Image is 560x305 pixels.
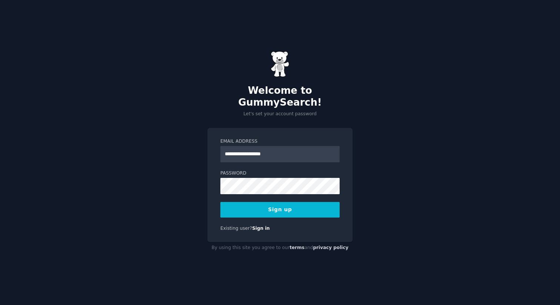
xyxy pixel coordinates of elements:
p: Let's set your account password [207,111,353,117]
label: Password [220,170,340,177]
h2: Welcome to GummySearch! [207,85,353,108]
label: Email Address [220,138,340,145]
a: privacy policy [313,245,349,250]
button: Sign up [220,202,340,218]
a: terms [290,245,304,250]
div: By using this site you agree to our and [207,242,353,254]
img: Gummy Bear [271,51,289,77]
a: Sign in [252,226,270,231]
span: Existing user? [220,226,252,231]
